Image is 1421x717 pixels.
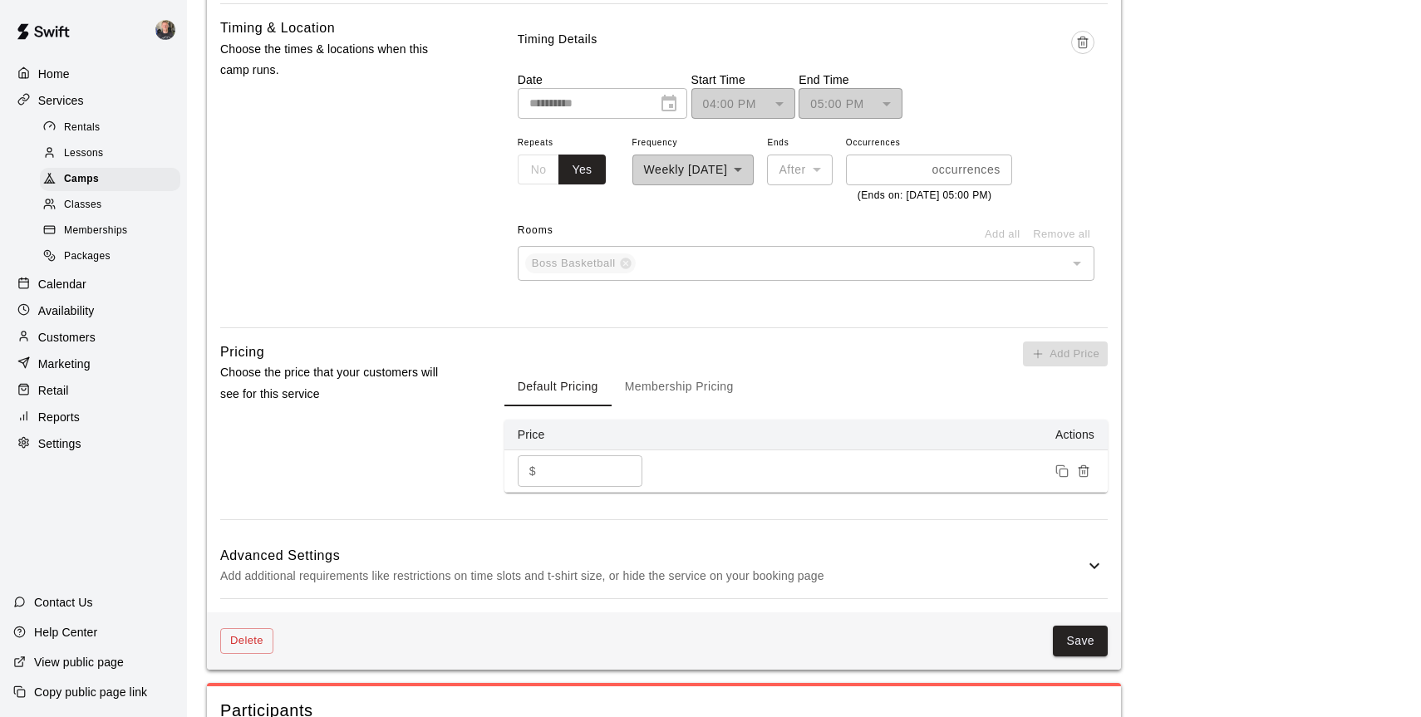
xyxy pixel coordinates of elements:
p: Contact Us [34,594,93,611]
p: Timing Details [518,31,597,48]
button: Remove price [1073,460,1094,482]
a: Packages [40,244,187,270]
span: Camps [64,171,99,188]
a: Home [13,61,174,86]
div: Lessons [40,142,180,165]
p: Reports [38,409,80,425]
span: Rentals [64,120,101,136]
a: Retail [13,378,174,403]
p: Choose the times & locations when this camp runs. [220,39,451,81]
div: Advanced SettingsAdd additional requirements like restrictions on time slots and t-shirt size, or... [220,533,1108,599]
th: Actions [671,420,1108,450]
div: After [767,155,832,185]
button: Save [1053,626,1108,656]
a: Memberships [40,219,187,244]
button: Default Pricing [504,366,612,406]
p: View public page [34,654,124,670]
button: Duplicate price [1051,460,1073,482]
div: Camps [40,168,180,191]
span: Ends [767,132,832,155]
div: Packages [40,245,180,268]
p: Home [38,66,70,82]
div: Memberships [40,219,180,243]
div: Logan Garvin [152,13,187,47]
h6: Pricing [220,341,264,363]
span: Frequency [632,132,755,155]
p: End Time [799,71,902,88]
p: Help Center [34,624,97,641]
span: Delete time [1071,31,1094,71]
a: Services [13,88,174,113]
p: Settings [38,435,81,452]
img: Logan Garvin [155,20,175,40]
h6: Timing & Location [220,17,335,39]
button: Delete [220,628,273,654]
a: Customers [13,325,174,350]
a: Marketing [13,351,174,376]
a: Calendar [13,272,174,297]
a: Camps [40,167,187,193]
span: Occurrences [846,132,1012,155]
p: Retail [38,382,69,399]
p: (Ends on: [DATE] 05:00 PM) [858,188,1001,204]
span: Lessons [64,145,104,162]
span: Memberships [64,223,127,239]
p: Choose the price that your customers will see for this service [220,362,451,404]
a: Classes [40,193,187,219]
span: Repeats [518,132,619,155]
div: outlined button group [518,155,606,185]
p: Services [38,92,84,109]
p: occurrences [932,161,1000,179]
p: Copy public page link [34,684,147,700]
div: Rentals [40,116,180,140]
span: Rooms [518,224,553,236]
th: Price [504,420,671,450]
p: Date [518,71,687,88]
p: Marketing [38,356,91,372]
span: Classes [64,197,101,214]
a: Lessons [40,140,187,166]
button: Yes [558,155,605,185]
p: Start Time [691,71,795,88]
span: Packages [64,248,111,265]
a: Availability [13,298,174,323]
button: Membership Pricing [612,366,747,406]
h6: Advanced Settings [220,545,1084,567]
p: Availability [38,302,95,319]
a: Rentals [40,115,187,140]
p: $ [529,463,536,480]
div: Classes [40,194,180,217]
p: Calendar [38,276,86,292]
p: Add additional requirements like restrictions on time slots and t-shirt size, or hide the service... [220,566,1084,587]
a: Reports [13,405,174,430]
p: Customers [38,329,96,346]
a: Settings [13,431,174,456]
